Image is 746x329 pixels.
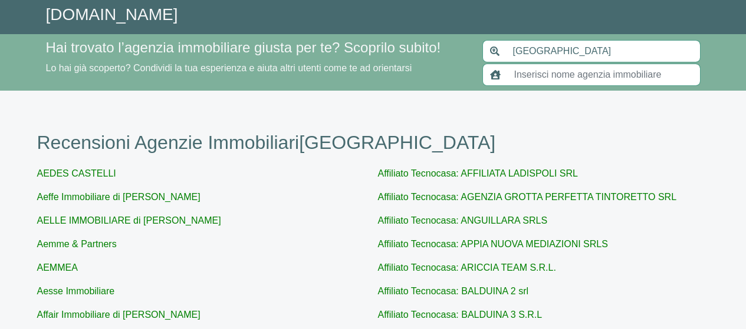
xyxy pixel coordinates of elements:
a: Affiliato Tecnocasa: ARICCIA TEAM S.R.L. [378,262,556,272]
a: Affiliato Tecnocasa: BALDUINA 2 srl [378,286,529,296]
a: Affiliato Tecnocasa: AGENZIA GROTTA PERFETTA TINTORETTO SRL [378,192,677,202]
a: Aesse Immobiliare [37,286,115,296]
a: Affair Immobiliare di [PERSON_NAME] [37,310,201,320]
a: AEMMEA [37,262,78,272]
input: Inserisci nome agenzia immobiliare [507,64,701,86]
a: Affiliato Tecnocasa: BALDUINA 3 S.R.L [378,310,543,320]
a: Affiliato Tecnocasa: APPIA NUOVA MEDIAZIONI SRLS [378,239,608,249]
a: AEDES CASTELLI [37,168,116,178]
p: Lo hai già scoperto? Condividi la tua esperienza e aiuta altri utenti come te ad orientarsi [46,61,468,75]
input: Inserisci area di ricerca (Comune o Provincia) [506,40,701,62]
a: Aemme & Partners [37,239,117,249]
h4: Hai trovato l’agenzia immobiliare giusta per te? Scoprilo subito! [46,39,468,57]
a: [DOMAIN_NAME] [46,5,178,24]
a: Affiliato Tecnocasa: ANGUILLARA SRLS [378,215,548,225]
a: AELLE IMMOBILIARE di [PERSON_NAME] [37,215,221,225]
a: Aeffe Immobiliare di [PERSON_NAME] [37,192,201,202]
a: Affiliato Tecnocasa: AFFILIATA LADISPOLI SRL [378,168,578,178]
h1: Recensioni Agenzie Immobiliari [GEOGRAPHIC_DATA] [37,131,709,154]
